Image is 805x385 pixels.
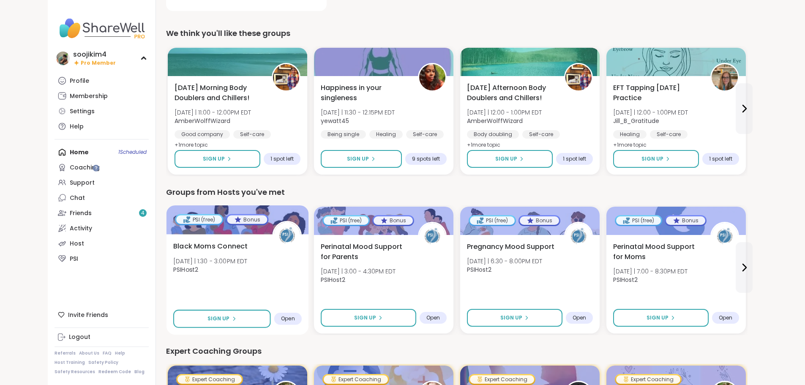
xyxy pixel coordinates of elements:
[207,315,229,322] span: Sign Up
[134,369,145,375] a: Blog
[321,108,395,117] span: [DATE] | 11:30 - 12:15PM EDT
[98,369,131,375] a: Redeem Code
[55,160,149,175] a: Coaching
[93,165,99,172] iframe: Spotlight
[270,156,294,162] span: 1 spot left
[563,156,586,162] span: 1 spot left
[273,64,299,90] img: AmberWolffWizard
[470,216,515,225] div: PSI (free)
[55,360,85,366] a: Host Training
[467,242,554,252] span: Pregnancy Mood Support
[565,223,592,249] img: PSIHost2
[347,155,369,163] span: Sign Up
[712,64,738,90] img: Jill_B_Gratitude
[55,307,149,322] div: Invite Friends
[467,83,555,103] span: [DATE] Afternoon Body Doublers and Chillers!
[419,223,445,249] img: PSIHost2
[419,64,445,90] img: yewatt45
[500,314,522,322] span: Sign Up
[70,209,92,218] div: Friends
[81,60,116,67] span: Pro Member
[173,265,198,274] b: PSIHost2
[426,314,440,321] span: Open
[70,224,92,233] div: Activity
[55,73,149,88] a: Profile
[406,130,444,139] div: Self-care
[467,309,562,327] button: Sign Up
[55,190,149,205] a: Chat
[495,155,517,163] span: Sign Up
[613,130,647,139] div: Healing
[55,330,149,345] a: Logout
[324,216,368,225] div: PSI (free)
[321,276,345,284] b: PSIHost2
[565,64,592,90] img: AmberWolffWizard
[173,310,271,328] button: Sign Up
[55,88,149,104] a: Membership
[175,108,251,117] span: [DATE] | 11:00 - 12:00PM EDT
[467,117,523,125] b: AmberWolffWizard
[374,216,413,225] div: Bonus
[467,108,542,117] span: [DATE] | 12:00 - 1:00PM EDT
[613,83,701,103] span: EFT Tapping [DATE] Practice
[175,130,230,139] div: Good company
[647,314,669,322] span: Sign Up
[70,240,84,248] div: Host
[103,350,112,356] a: FAQ
[321,117,349,125] b: yewatt45
[227,215,267,224] div: Bonus
[166,186,748,198] div: Groups from Hosts you've met
[650,130,688,139] div: Self-care
[613,242,701,262] span: Perinatal Mood Support for Moms
[175,83,262,103] span: [DATE] Morning Body Doublers and Chillers!
[573,314,586,321] span: Open
[55,221,149,236] a: Activity
[70,179,95,187] div: Support
[70,194,85,202] div: Chat
[520,216,559,225] div: Bonus
[613,150,699,168] button: Sign Up
[712,223,738,249] img: PSIHost2
[175,117,230,125] b: AmberWolffWizard
[55,369,95,375] a: Safety Resources
[522,130,560,139] div: Self-care
[369,130,403,139] div: Healing
[616,375,680,384] div: Expert Coaching
[141,210,145,217] span: 4
[70,164,100,172] div: Coaching
[666,216,705,225] div: Bonus
[176,215,222,224] div: PSI (free)
[55,175,149,190] a: Support
[70,107,95,116] div: Settings
[233,130,271,139] div: Self-care
[175,150,260,168] button: Sign Up
[321,83,409,103] span: Happiness in your singleness
[321,309,416,327] button: Sign Up
[281,315,295,322] span: Open
[115,350,125,356] a: Help
[321,130,366,139] div: Being single
[173,241,248,251] span: Black Moms Connect
[616,216,661,225] div: PSI (free)
[55,350,76,356] a: Referrals
[467,257,542,265] span: [DATE] | 6:30 - 8:00PM EDT
[79,350,99,356] a: About Us
[613,276,638,284] b: PSIHost2
[613,267,688,276] span: [DATE] | 7:00 - 8:30PM EDT
[70,77,89,85] div: Profile
[173,257,247,265] span: [DATE] | 1:30 - 3:00PM EDT
[55,251,149,266] a: PSI
[166,345,748,357] div: Expert Coaching Groups
[613,117,659,125] b: Jill_B_Gratitude
[641,155,663,163] span: Sign Up
[55,205,149,221] a: Friends4
[613,108,688,117] span: [DATE] | 12:00 - 1:00PM EDT
[55,119,149,134] a: Help
[88,360,118,366] a: Safety Policy
[273,222,300,249] img: PSIHost2
[719,314,732,321] span: Open
[467,130,519,139] div: Body doubling
[177,375,242,384] div: Expert Coaching
[55,104,149,119] a: Settings
[166,27,748,39] div: We think you'll like these groups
